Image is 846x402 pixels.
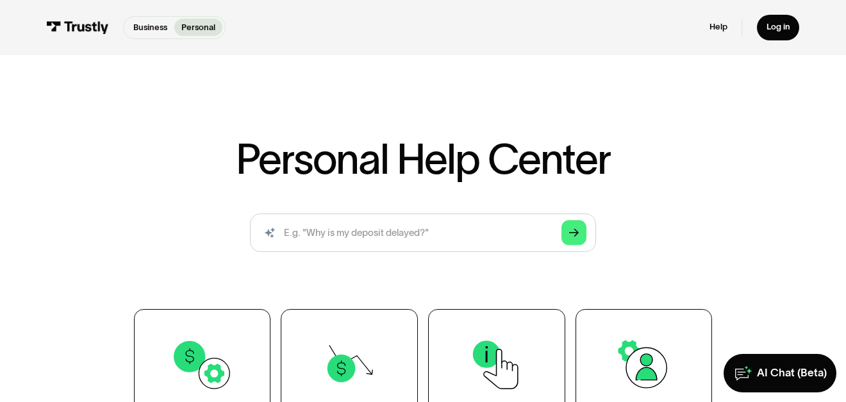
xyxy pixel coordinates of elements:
form: Search [250,214,597,252]
p: Personal [181,21,215,34]
a: Log in [757,15,800,40]
input: search [250,214,597,252]
a: Help [709,22,727,33]
a: AI Chat (Beta) [724,354,836,392]
a: Business [126,19,174,36]
a: Personal [174,19,222,36]
div: AI Chat (Beta) [757,366,827,380]
img: Trustly Logo [47,21,109,35]
div: Log in [767,22,790,33]
p: Business [133,21,167,34]
h1: Personal Help Center [236,138,611,180]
